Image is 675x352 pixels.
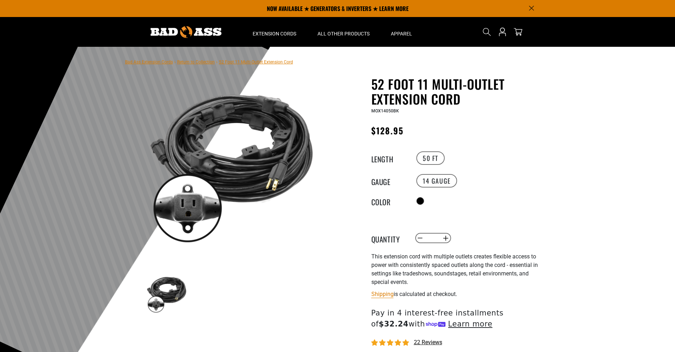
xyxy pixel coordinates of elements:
span: Extension Cords [253,30,296,37]
img: Bad Ass Extension Cords [151,26,221,38]
span: › [216,60,218,65]
span: 52 Foot 11 Multi-Outlet Extension Cord [219,60,293,65]
summary: Apparel [380,17,423,47]
label: 14 Gauge [416,174,457,188]
img: black [146,273,187,314]
legend: Length [371,153,407,163]
summary: Extension Cords [242,17,307,47]
span: $128.95 [371,124,404,137]
a: Bad Ass Extension Cords [125,60,173,65]
a: Return to Collection [177,60,215,65]
span: Apparel [391,30,412,37]
span: 4.95 stars [371,340,410,346]
span: MOX14050BK [371,108,399,113]
a: Shipping [371,291,394,297]
summary: All Other Products [307,17,380,47]
div: is calculated at checkout. [371,289,545,299]
span: 22 reviews [414,339,442,346]
img: black [146,78,317,249]
span: › [174,60,176,65]
h1: 52 Foot 11 Multi-Outlet Extension Cord [371,77,545,106]
span: All Other Products [317,30,370,37]
summary: Search [481,26,493,38]
legend: Color [371,196,407,206]
nav: breadcrumbs [125,57,293,66]
label: 50 FT [416,151,445,165]
label: Quantity [371,234,407,243]
legend: Gauge [371,176,407,185]
span: This extension cord with multiple outlets creates flexible access to power with consistently spac... [371,253,538,285]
